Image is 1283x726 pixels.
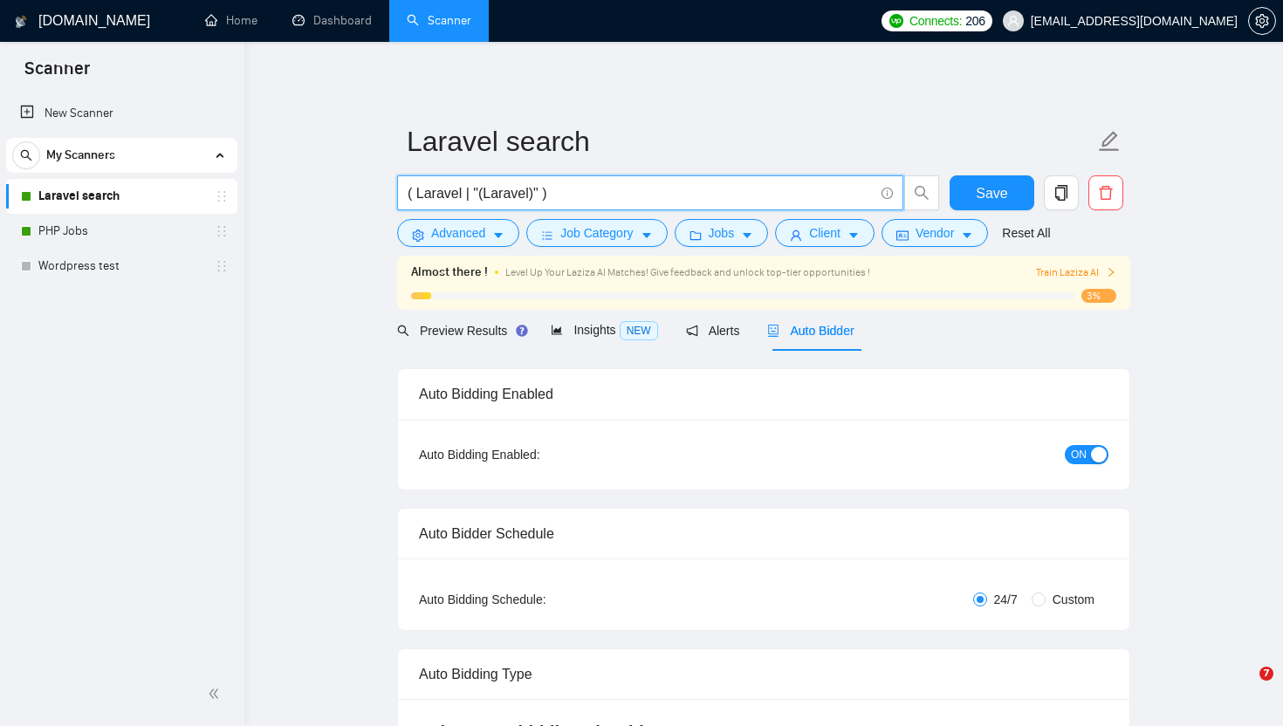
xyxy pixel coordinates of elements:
[46,138,115,173] span: My Scanners
[205,13,257,28] a: homeHome
[408,182,874,204] input: Search Freelance Jobs...
[215,224,229,238] span: holder
[431,223,485,243] span: Advanced
[709,223,735,243] span: Jobs
[20,96,223,131] a: New Scanner
[882,188,893,199] span: info-circle
[686,324,740,338] span: Alerts
[560,223,633,243] span: Job Category
[965,11,985,31] span: 206
[541,229,553,242] span: bars
[411,263,488,282] span: Almost there !
[1007,15,1019,27] span: user
[905,185,938,201] span: search
[675,219,769,247] button: folderJobscaret-down
[690,229,702,242] span: folder
[412,229,424,242] span: setting
[397,324,523,338] span: Preview Results
[38,214,204,249] a: PHP Jobs
[641,229,653,242] span: caret-down
[1089,185,1122,201] span: delete
[1106,267,1116,277] span: right
[526,219,667,247] button: barsJob Categorycaret-down
[976,182,1007,204] span: Save
[419,445,648,464] div: Auto Bidding Enabled:
[909,11,962,31] span: Connects:
[1248,7,1276,35] button: setting
[1098,130,1121,153] span: edit
[620,321,658,340] span: NEW
[686,325,698,337] span: notification
[882,219,988,247] button: idcardVendorcaret-down
[1045,185,1078,201] span: copy
[904,175,939,210] button: search
[10,56,104,92] span: Scanner
[419,590,648,609] div: Auto Bidding Schedule:
[419,509,1108,558] div: Auto Bidder Schedule
[775,219,875,247] button: userClientcaret-down
[38,249,204,284] a: Wordpress test
[551,323,657,337] span: Insights
[1224,667,1266,709] iframe: Intercom live chat
[767,324,854,338] span: Auto Bidder
[419,649,1108,699] div: Auto Bidding Type
[1259,667,1273,681] span: 7
[889,14,903,28] img: upwork-logo.png
[551,324,563,336] span: area-chart
[397,219,519,247] button: settingAdvancedcaret-down
[407,120,1094,163] input: Scanner name...
[38,179,204,214] a: Laravel search
[215,189,229,203] span: holder
[514,323,530,339] div: Tooltip anchor
[208,685,225,702] span: double-left
[419,369,1108,419] div: Auto Bidding Enabled
[987,590,1025,609] span: 24/7
[6,138,237,284] li: My Scanners
[1071,445,1087,464] span: ON
[790,229,802,242] span: user
[950,175,1034,210] button: Save
[847,229,860,242] span: caret-down
[1248,14,1276,28] a: setting
[15,8,27,36] img: logo
[12,141,40,169] button: search
[397,325,409,337] span: search
[916,223,954,243] span: Vendor
[407,13,471,28] a: searchScanner
[1249,14,1275,28] span: setting
[1002,223,1050,243] a: Reset All
[1036,264,1116,281] button: Train Laziza AI
[1046,590,1101,609] span: Custom
[6,96,237,131] li: New Scanner
[505,266,870,278] span: Level Up Your Laziza AI Matches! Give feedback and unlock top-tier opportunities !
[896,229,909,242] span: idcard
[961,229,973,242] span: caret-down
[741,229,753,242] span: caret-down
[767,325,779,337] span: robot
[1044,175,1079,210] button: copy
[1088,175,1123,210] button: delete
[809,223,840,243] span: Client
[13,149,39,161] span: search
[215,259,229,273] span: holder
[292,13,372,28] a: dashboardDashboard
[1081,289,1116,303] span: 3%
[492,229,504,242] span: caret-down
